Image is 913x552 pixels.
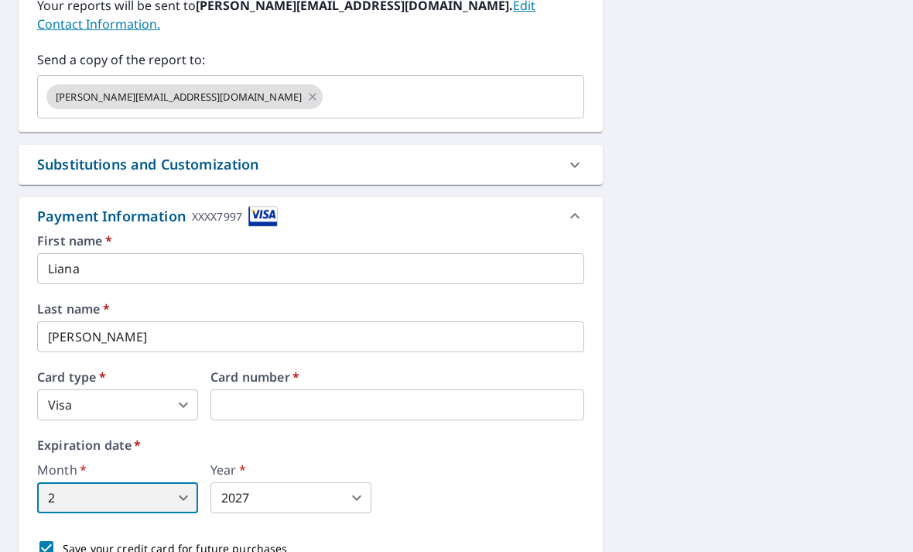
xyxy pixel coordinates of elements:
[46,84,323,109] div: [PERSON_NAME][EMAIL_ADDRESS][DOMAIN_NAME]
[37,439,584,451] label: Expiration date
[37,482,198,513] div: 2
[46,90,311,105] span: [PERSON_NAME][EMAIL_ADDRESS][DOMAIN_NAME]
[19,197,603,235] div: Payment InformationXXXX7997cardImage
[37,303,584,315] label: Last name
[210,464,371,476] label: Year
[210,389,584,420] iframe: secure payment field
[37,464,198,476] label: Month
[37,389,198,420] div: Visa
[37,235,584,247] label: First name
[37,50,584,69] label: Send a copy of the report to:
[210,482,371,513] div: 2027
[37,154,259,175] div: Substitutions and Customization
[192,206,242,227] div: XXXX7997
[248,206,278,227] img: cardImage
[19,145,603,184] div: Substitutions and Customization
[37,206,278,227] div: Payment Information
[210,371,584,383] label: Card number
[37,371,198,383] label: Card type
